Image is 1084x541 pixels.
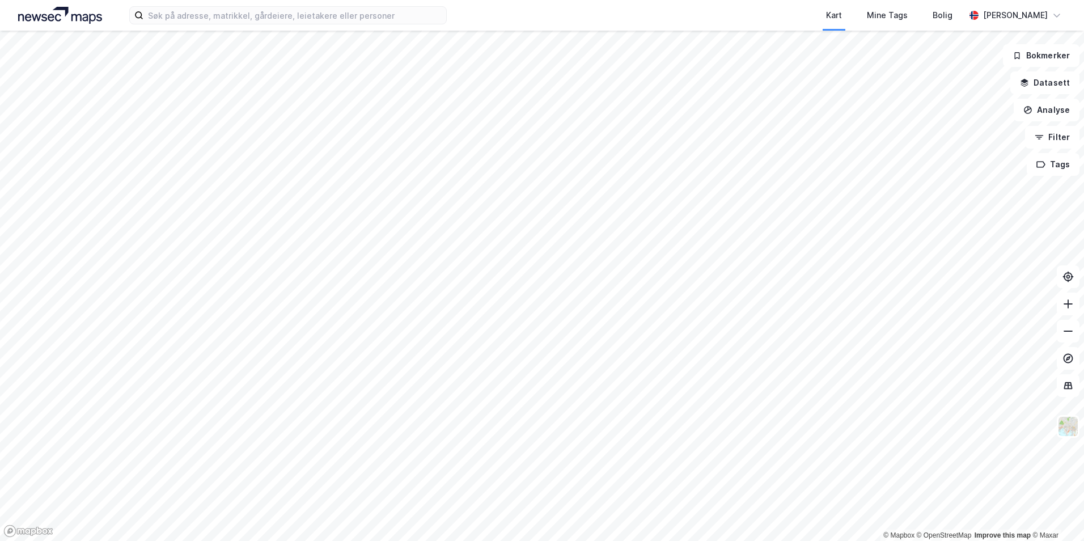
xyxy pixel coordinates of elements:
a: Improve this map [975,531,1031,539]
a: OpenStreetMap [917,531,972,539]
img: Z [1057,416,1079,437]
button: Filter [1025,126,1079,149]
img: logo.a4113a55bc3d86da70a041830d287a7e.svg [18,7,102,24]
div: Mine Tags [867,9,908,22]
a: Mapbox homepage [3,525,53,538]
div: Kart [826,9,842,22]
button: Datasett [1010,71,1079,94]
div: Bolig [933,9,952,22]
a: Mapbox [883,531,914,539]
div: Kontrollprogram for chat [1027,487,1084,541]
iframe: Chat Widget [1027,487,1084,541]
button: Analyse [1014,99,1079,121]
button: Bokmerker [1003,44,1079,67]
button: Tags [1027,153,1079,176]
input: Søk på adresse, matrikkel, gårdeiere, leietakere eller personer [143,7,446,24]
div: [PERSON_NAME] [983,9,1048,22]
